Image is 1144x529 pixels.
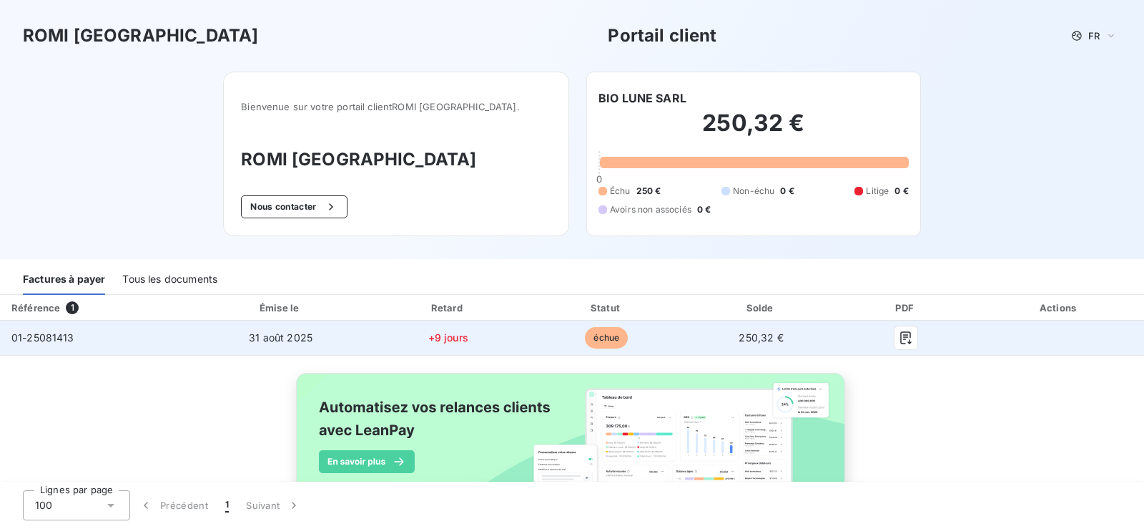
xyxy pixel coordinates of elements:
div: Tous les documents [122,265,217,295]
h2: 250,32 € [598,109,909,152]
div: Solde [688,301,834,315]
span: Échu [610,185,631,198]
span: 100 [35,498,52,513]
button: Précédent [130,490,217,520]
span: +9 jours [428,331,468,344]
span: 0 € [780,185,794,198]
span: 250 € [636,185,661,198]
button: 1 [217,490,237,520]
div: Factures à payer [23,265,105,295]
span: échue [585,327,628,349]
span: 250,32 € [739,331,783,344]
span: 0 € [697,203,711,216]
span: 1 [66,301,79,314]
span: Bienvenue sur votre portail client ROMI [GEOGRAPHIC_DATA] . [241,101,551,112]
span: Avoirs non associés [610,203,691,216]
div: Statut [531,301,682,315]
span: 1 [225,498,229,513]
div: Actions [977,301,1141,315]
h3: ROMI [GEOGRAPHIC_DATA] [241,147,551,173]
button: Suivant [237,490,310,520]
div: Émise le [197,301,365,315]
h3: Portail client [608,23,716,49]
span: 31 août 2025 [249,331,312,344]
h6: BIO LUNE SARL [598,89,686,107]
span: 0 [596,173,602,185]
span: 0 € [894,185,908,198]
span: FR [1088,30,1100,42]
h3: ROMI [GEOGRAPHIC_DATA] [23,23,258,49]
span: Litige [866,185,889,198]
div: Référence [11,302,60,314]
button: Nous contacter [241,195,347,218]
span: Non-échu [733,185,774,198]
div: Retard [371,301,526,315]
span: 01-25081413 [11,331,74,344]
div: PDF [840,301,972,315]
